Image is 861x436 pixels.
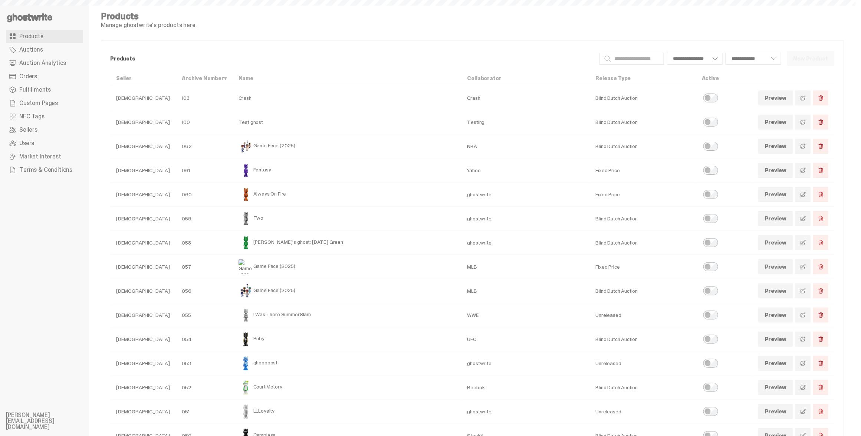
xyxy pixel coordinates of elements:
[233,86,461,110] td: Crash
[239,235,253,250] img: Schrödinger's ghost: Sunday Green
[814,115,828,130] button: Delete Product
[590,183,696,207] td: Fixed Price
[814,187,828,202] button: Delete Product
[590,327,696,351] td: Blind Dutch Auction
[759,139,793,154] a: Preview
[176,351,233,376] td: 053
[110,207,176,231] td: [DEMOGRAPHIC_DATA]
[590,158,696,183] td: Fixed Price
[233,71,461,86] th: Name
[6,110,83,123] a: NFC Tags
[814,91,828,105] button: Delete Product
[224,75,227,82] span: ▾
[110,327,176,351] td: [DEMOGRAPHIC_DATA]
[233,255,461,279] td: Game Face (2025)
[759,259,793,274] a: Preview
[461,303,590,327] td: WWE
[19,87,51,93] span: Fulfillments
[590,207,696,231] td: Blind Dutch Auction
[239,332,253,347] img: Ruby
[19,127,37,133] span: Sellers
[814,356,828,371] button: Delete Product
[110,134,176,158] td: [DEMOGRAPHIC_DATA]
[759,380,793,395] a: Preview
[233,376,461,400] td: Court Victory
[461,158,590,183] td: Yahoo
[239,211,253,226] img: Two
[702,75,719,82] a: Active
[590,376,696,400] td: Blind Dutch Auction
[110,183,176,207] td: [DEMOGRAPHIC_DATA]
[759,332,793,347] a: Preview
[19,100,58,106] span: Custom Pages
[814,332,828,347] button: Delete Product
[110,231,176,255] td: [DEMOGRAPHIC_DATA]
[461,207,590,231] td: ghostwrite
[590,303,696,327] td: Unreleased
[233,303,461,327] td: I Was There SummerSlam
[759,356,793,371] a: Preview
[101,22,197,28] p: Manage ghostwrite's products here.
[461,71,590,86] th: Collaborator
[110,351,176,376] td: [DEMOGRAPHIC_DATA]
[110,303,176,327] td: [DEMOGRAPHIC_DATA]
[814,163,828,178] button: Delete Product
[110,400,176,424] td: [DEMOGRAPHIC_DATA]
[6,43,83,56] a: Auctions
[814,404,828,419] button: Delete Product
[814,283,828,298] button: Delete Product
[110,279,176,303] td: [DEMOGRAPHIC_DATA]
[176,183,233,207] td: 060
[233,207,461,231] td: Two
[814,235,828,250] button: Delete Product
[590,255,696,279] td: Fixed Price
[233,279,461,303] td: Game Face (2025)
[110,255,176,279] td: [DEMOGRAPHIC_DATA]
[759,235,793,250] a: Preview
[6,83,83,96] a: Fulfillments
[19,60,66,66] span: Auction Analytics
[233,400,461,424] td: LLLoyalty
[239,283,253,298] img: Game Face (2025)
[461,183,590,207] td: ghostwrite
[233,110,461,134] td: Test ghost
[176,231,233,255] td: 058
[590,71,696,86] th: Release Type
[239,259,253,274] img: Game Face (2025)
[182,75,227,82] a: Archive Number▾
[110,86,176,110] td: [DEMOGRAPHIC_DATA]
[239,404,253,419] img: LLLoyalty
[461,134,590,158] td: NBA
[19,154,61,160] span: Market Interest
[19,167,72,173] span: Terms & Conditions
[19,114,45,119] span: NFC Tags
[590,134,696,158] td: Blind Dutch Auction
[590,86,696,110] td: Blind Dutch Auction
[6,123,83,137] a: Sellers
[19,140,34,146] span: Users
[19,73,37,79] span: Orders
[176,110,233,134] td: 100
[590,279,696,303] td: Blind Dutch Auction
[461,279,590,303] td: MLB
[239,163,253,178] img: Fantasy
[759,187,793,202] a: Preview
[759,115,793,130] a: Preview
[759,283,793,298] a: Preview
[176,86,233,110] td: 103
[461,231,590,255] td: ghostwrite
[176,134,233,158] td: 062
[19,33,43,39] span: Products
[176,279,233,303] td: 056
[6,30,83,43] a: Products
[239,187,253,202] img: Always On Fire
[110,71,176,86] th: Seller
[6,137,83,150] a: Users
[814,259,828,274] button: Delete Product
[814,380,828,395] button: Delete Product
[461,327,590,351] td: UFC
[814,139,828,154] button: Delete Product
[6,150,83,163] a: Market Interest
[461,400,590,424] td: ghostwrite
[759,308,793,322] a: Preview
